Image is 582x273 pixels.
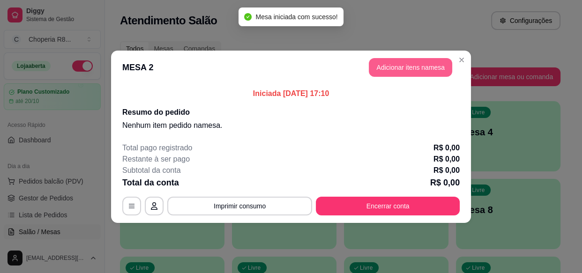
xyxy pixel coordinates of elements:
[316,197,460,215] button: Encerrar conta
[122,154,190,165] p: Restante à ser pago
[122,176,179,189] p: Total da conta
[111,51,471,84] header: MESA 2
[167,197,312,215] button: Imprimir consumo
[433,154,460,165] p: R$ 0,00
[430,176,460,189] p: R$ 0,00
[122,107,460,118] h2: Resumo do pedido
[122,165,181,176] p: Subtotal da conta
[244,13,252,21] span: check-circle
[454,52,469,67] button: Close
[255,13,337,21] span: Mesa iniciada com sucesso!
[433,165,460,176] p: R$ 0,00
[369,58,452,77] button: Adicionar itens namesa
[122,120,460,131] p: Nenhum item pedido na mesa .
[122,142,192,154] p: Total pago registrado
[433,142,460,154] p: R$ 0,00
[122,88,460,99] p: Iniciada [DATE] 17:10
